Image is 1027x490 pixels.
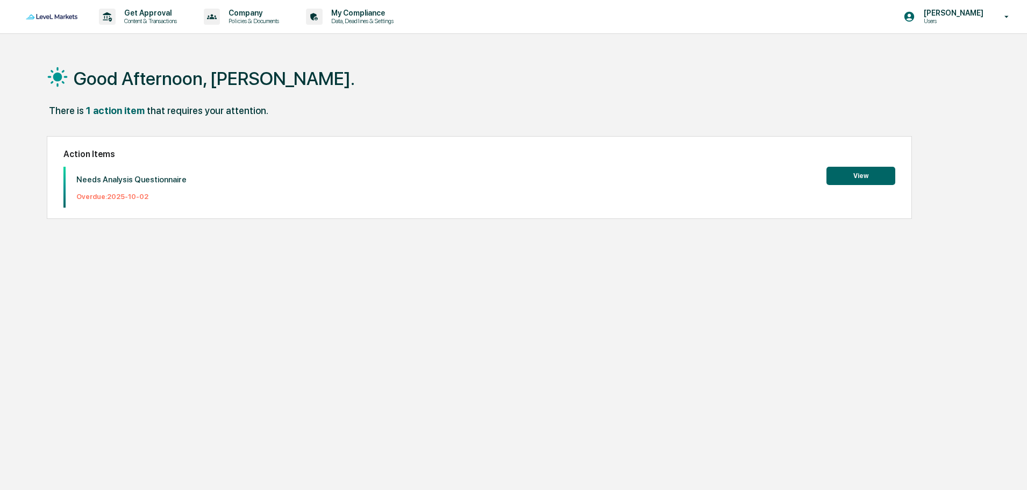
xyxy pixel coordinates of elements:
[76,175,187,184] p: Needs Analysis Questionnaire
[63,149,895,159] h2: Action Items
[915,17,989,25] p: Users
[826,170,895,180] a: View
[915,9,989,17] p: [PERSON_NAME]
[220,9,284,17] p: Company
[323,17,399,25] p: Data, Deadlines & Settings
[76,193,187,201] p: Overdue: 2025-10-02
[116,17,182,25] p: Content & Transactions
[26,14,77,19] img: logo
[147,105,268,116] div: that requires your attention.
[49,105,84,116] div: There is
[826,167,895,185] button: View
[74,68,355,89] h1: Good Afternoon, [PERSON_NAME].
[116,9,182,17] p: Get Approval
[323,9,399,17] p: My Compliance
[220,17,284,25] p: Policies & Documents
[86,105,145,116] div: 1 action item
